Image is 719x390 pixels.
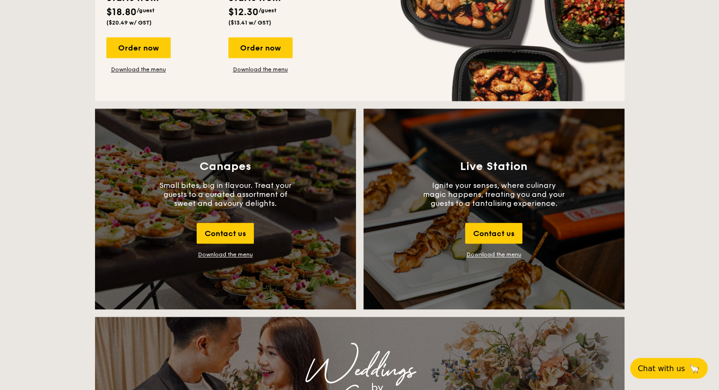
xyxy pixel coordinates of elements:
[106,37,171,58] div: Order now
[155,181,296,208] p: Small bites, big in flavour. Treat your guests to a curated assortment of sweet and savoury delig...
[198,251,253,258] div: Download the menu
[228,7,259,18] span: $12.30
[228,66,293,73] a: Download the menu
[423,181,565,208] p: Ignite your senses, where culinary magic happens, treating you and your guests to a tantalising e...
[106,7,137,18] span: $18.80
[228,37,293,58] div: Order now
[106,19,152,26] span: ($20.49 w/ GST)
[228,19,271,26] span: ($13.41 w/ GST)
[199,160,251,173] h3: Canapes
[178,362,541,379] div: Weddings
[689,363,700,374] span: 🦙
[106,66,171,73] a: Download the menu
[630,358,708,379] button: Chat with us🦙
[467,251,521,258] a: Download the menu
[460,160,528,173] h3: Live Station
[465,223,522,244] div: Contact us
[259,7,277,14] span: /guest
[638,364,685,373] span: Chat with us
[197,223,254,244] div: Contact us
[137,7,155,14] span: /guest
